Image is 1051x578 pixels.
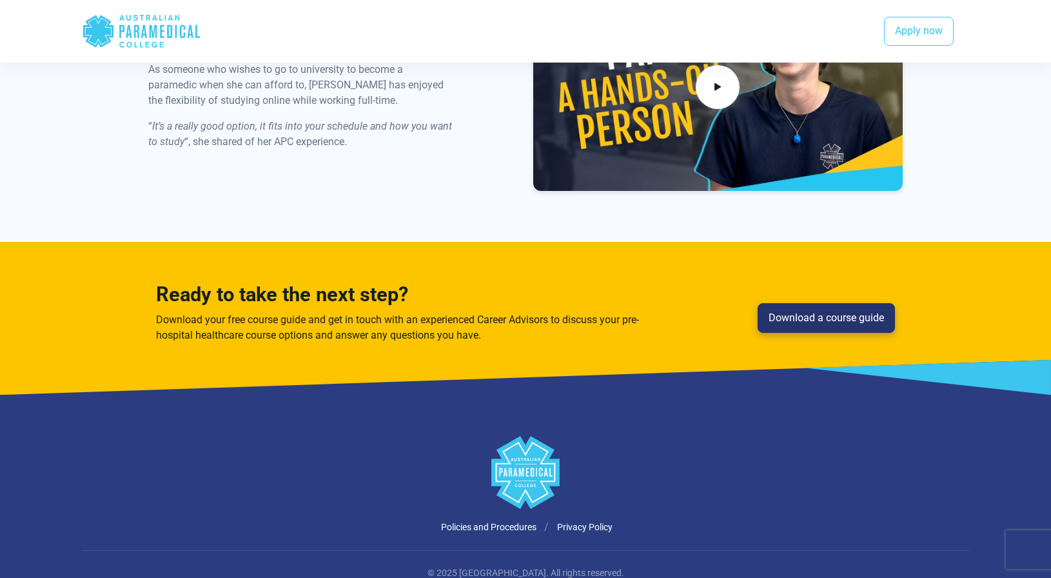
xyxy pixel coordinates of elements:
[884,17,954,46] a: Apply now
[557,522,613,532] a: Privacy Policy
[148,62,453,108] p: As someone who wishes to go to university to become a paramedic when she can afford to, [PERSON_N...
[148,120,452,148] em: It’s a really good option, it fits into your schedule and how you want to study
[156,312,643,343] p: Download your free course guide and get in touch with an experienced Career Advisors to discuss y...
[156,283,643,307] h3: Ready to take the next step?
[82,10,201,52] div: Australian Paramedical College
[758,303,895,333] a: Download a course guide
[148,119,453,150] p: “ “, she shared of her APC experience.
[441,522,536,532] a: Policies and Procedures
